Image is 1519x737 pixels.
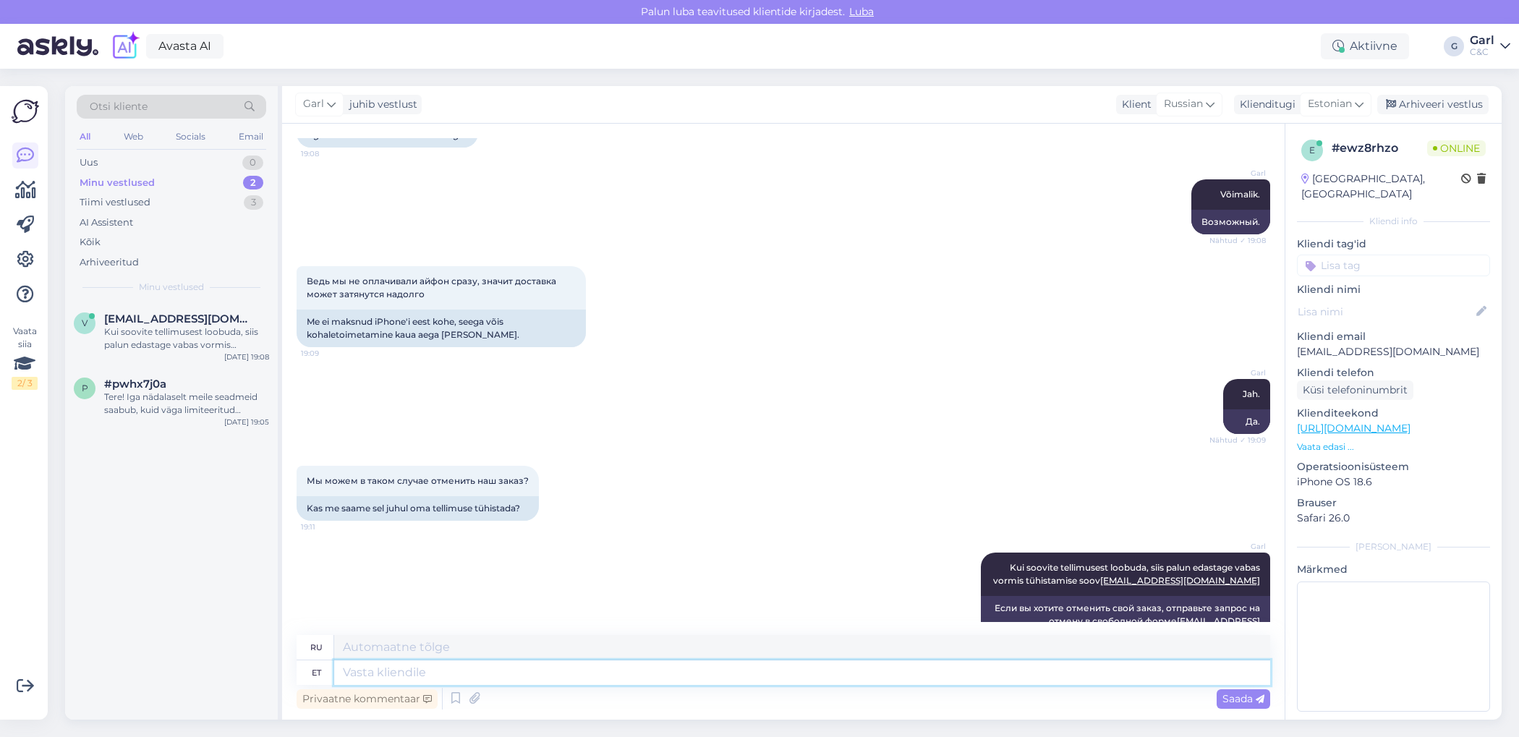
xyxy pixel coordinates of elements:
div: Vaata siia [12,325,38,390]
span: Minu vestlused [139,281,204,294]
div: [DATE] 19:05 [224,417,269,427]
div: Arhiveeri vestlus [1377,95,1489,114]
span: Garl [1212,541,1266,552]
p: [EMAIL_ADDRESS][DOMAIN_NAME] [1297,344,1490,359]
div: [DATE] 19:08 [224,352,269,362]
div: # ewz8rhzo [1332,140,1427,157]
div: [GEOGRAPHIC_DATA], [GEOGRAPHIC_DATA] [1301,171,1461,202]
span: e [1309,145,1315,156]
span: Nähtud ✓ 19:08 [1209,235,1266,246]
p: Kliendi telefon [1297,365,1490,380]
p: Vaata edasi ... [1297,440,1490,453]
a: GarlC&C [1470,35,1510,58]
div: 2 [243,176,263,190]
div: AI Assistent [80,216,133,230]
a: [URL][DOMAIN_NAME] [1297,422,1410,435]
span: #pwhx7j0a [104,378,166,391]
span: Мы можем в таком случае отменить наш заказ? [307,475,529,486]
div: 3 [244,195,263,210]
div: Socials [173,127,208,146]
div: et [312,660,321,685]
span: 19:09 [301,348,355,359]
div: Kui soovite tellimusest loobuda, siis palun edastage vabas vormis tühistamise soov [EMAIL_ADDRESS... [104,325,269,352]
div: ru [310,635,323,660]
span: 19:11 [301,521,355,532]
div: 2 / 3 [12,377,38,390]
div: Возможный. [1191,210,1270,234]
div: Küsi telefoninumbrit [1297,380,1413,400]
span: Garl [1212,168,1266,179]
input: Lisa tag [1297,255,1490,276]
p: Kliendi email [1297,329,1490,344]
div: Aktiivne [1321,33,1409,59]
p: Klienditeekond [1297,406,1490,421]
p: Brauser [1297,495,1490,511]
div: Arhiveeritud [80,255,139,270]
span: Russian [1164,96,1203,112]
div: Garl [1470,35,1494,46]
div: Privaatne kommentaar [297,689,438,709]
span: v [82,318,88,328]
span: Online [1427,140,1486,156]
p: Märkmed [1297,562,1490,577]
div: Tere! Iga nädalaselt meile seadmeid saabub, kuid väga limiteeritud kogustes, mistõttu ei ole me v... [104,391,269,417]
span: Võimalik. [1220,189,1260,200]
div: Если вы хотите отменить свой заказ, отправьте запрос на отмену в свободной форме [981,596,1270,647]
span: Jah. [1243,388,1260,399]
div: Web [121,127,146,146]
div: Kõik [80,235,101,250]
span: vikazvonkova@gmail.com [104,312,255,325]
span: Luba [845,5,878,18]
a: [EMAIL_ADDRESS][DOMAIN_NAME] [1100,575,1260,586]
div: Kas me saame sel juhul oma tellimuse tühistada? [297,496,539,521]
div: G [1444,36,1464,56]
input: Lisa nimi [1298,304,1473,320]
span: Otsi kliente [90,99,148,114]
div: [PERSON_NAME] [1297,540,1490,553]
div: C&C [1470,46,1494,58]
p: Kliendi tag'id [1297,237,1490,252]
div: Me ei maksnud iPhone'i eest kohe, seega võis kohaletoimetamine kaua aega [PERSON_NAME]. [297,310,586,347]
div: Uus [80,156,98,170]
span: Kui soovite tellimusest loobuda, siis palun edastage vabas vormis tühistamise soov [993,562,1262,586]
a: [EMAIL_ADDRESS][DOMAIN_NAME] [1177,615,1260,639]
span: Estonian [1308,96,1352,112]
div: Kliendi info [1297,215,1490,228]
div: Tiimi vestlused [80,195,150,210]
div: All [77,127,93,146]
span: Garl [1212,367,1266,378]
img: Askly Logo [12,98,39,125]
p: Kliendi nimi [1297,282,1490,297]
a: Avasta AI [146,34,224,59]
span: p [82,383,88,393]
div: Klient [1116,97,1152,112]
span: Nähtud ✓ 19:09 [1209,435,1266,446]
div: Klienditugi [1234,97,1295,112]
div: 0 [242,156,263,170]
span: Saada [1222,692,1264,705]
div: Да. [1223,409,1270,434]
img: explore-ai [110,31,140,61]
span: Garl [303,96,324,112]
div: Email [236,127,266,146]
p: iPhone OS 18.6 [1297,474,1490,490]
p: Operatsioonisüsteem [1297,459,1490,474]
span: Ведь мы не оплачивали айфон сразу, значит доставка может затянутся надолго [307,276,558,299]
div: Minu vestlused [80,176,155,190]
div: juhib vestlust [344,97,417,112]
span: 19:08 [301,148,355,159]
p: Safari 26.0 [1297,511,1490,526]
